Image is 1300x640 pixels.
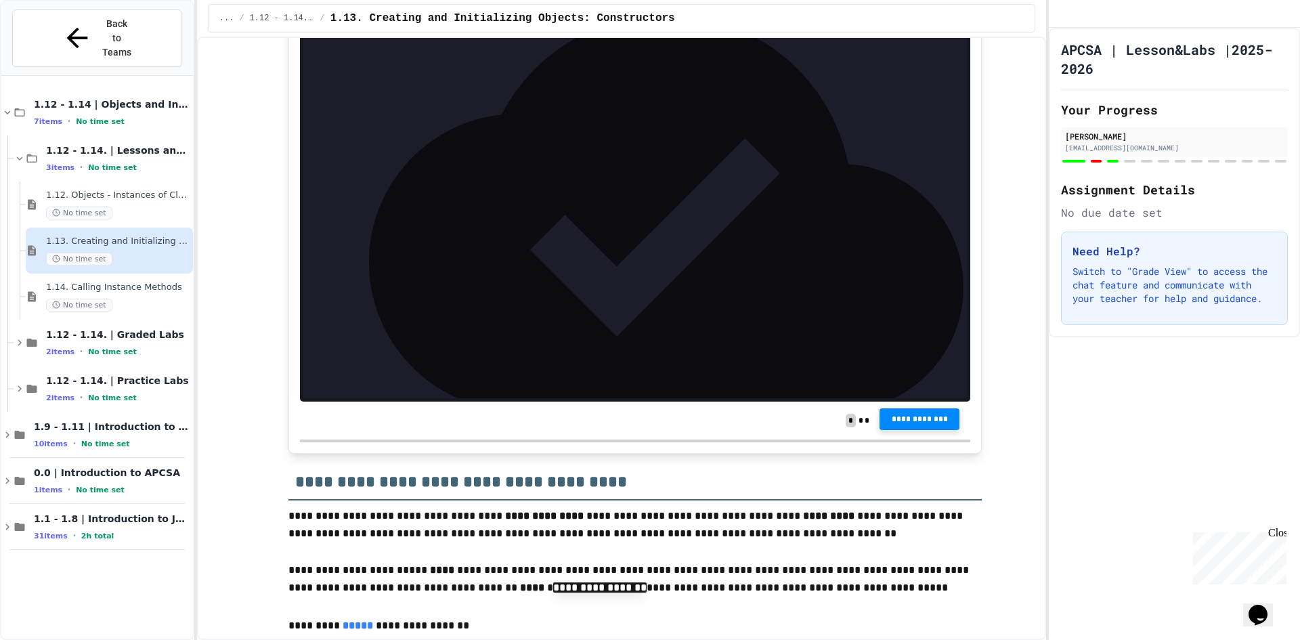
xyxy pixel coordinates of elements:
span: 1.12 - 1.14. | Lessons and Notes [46,144,190,156]
span: 1.12 - 1.14 | Objects and Instances of Classes [34,98,190,110]
span: 1.12. Objects - Instances of Classes [46,190,190,201]
span: Back to Teams [101,17,133,60]
span: 7 items [34,117,62,126]
span: 0.0 | Introduction to APCSA [34,467,190,479]
span: • [80,346,83,357]
span: 31 items [34,532,68,540]
div: No due date set [1061,205,1288,221]
span: No time set [81,440,130,448]
h2: Assignment Details [1061,180,1288,199]
span: No time set [76,117,125,126]
iframe: chat widget [1243,586,1286,626]
span: 1.12 - 1.14. | Graded Labs [46,328,190,341]
span: No time set [46,207,112,219]
span: / [320,13,325,24]
span: No time set [88,347,137,356]
h3: Need Help? [1072,243,1276,259]
span: 10 items [34,440,68,448]
div: [PERSON_NAME] [1065,130,1284,142]
span: 1.12 - 1.14. | Practice Labs [46,375,190,387]
span: 2 items [46,393,74,402]
p: Switch to "Grade View" to access the chat feature and communicate with your teacher for help and ... [1072,265,1276,305]
button: Back to Teams [12,9,182,67]
span: / [239,13,244,24]
span: 1.1 - 1.8 | Introduction to Java [34,513,190,525]
span: • [80,392,83,403]
div: Chat with us now!Close [5,5,93,86]
span: No time set [76,486,125,494]
span: 1 items [34,486,62,494]
div: [EMAIL_ADDRESS][DOMAIN_NAME] [1065,143,1284,153]
span: 2 items [46,347,74,356]
span: 1.12 - 1.14. | Lessons and Notes [250,13,315,24]
h2: Your Progress [1061,100,1288,119]
span: • [80,162,83,173]
span: No time set [88,393,137,402]
span: No time set [46,299,112,312]
span: 1.13. Creating and Initializing Objects: Constructors [330,10,675,26]
span: 3 items [46,163,74,172]
span: ... [219,13,234,24]
span: • [73,530,76,541]
h1: APCSA | Lesson&Labs |2025-2026 [1061,40,1288,78]
span: 1.9 - 1.11 | Introduction to Methods [34,421,190,433]
span: No time set [46,253,112,265]
span: • [68,116,70,127]
span: 1.13. Creating and Initializing Objects: Constructors [46,236,190,247]
span: • [73,438,76,449]
span: • [68,484,70,495]
span: 1.14. Calling Instance Methods [46,282,190,293]
span: 2h total [81,532,114,540]
span: No time set [88,163,137,172]
iframe: chat widget [1188,527,1286,584]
